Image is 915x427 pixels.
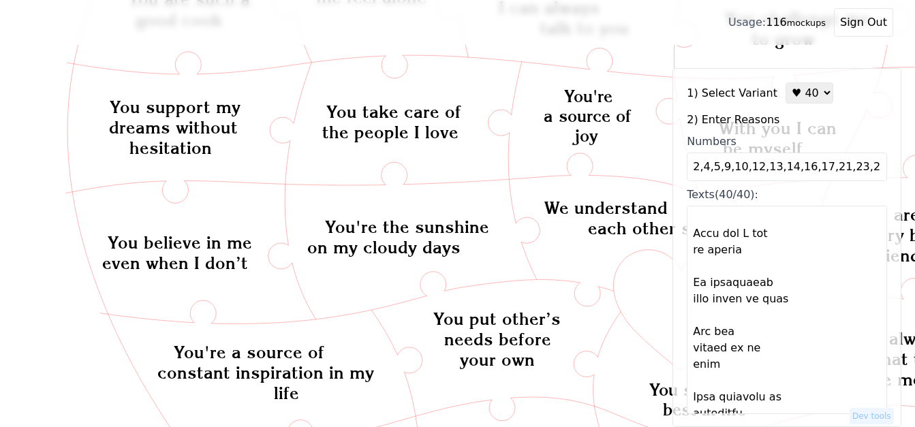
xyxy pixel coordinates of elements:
small: mockups [787,18,826,28]
span: (40/40): [715,188,758,201]
text: hesitation [129,138,212,158]
text: the people I love [323,122,459,142]
text: We understand [544,197,668,218]
text: dreams without [109,117,238,138]
span: Usage: [728,16,766,29]
text: best in me [663,400,745,420]
label: 2) Enter Reasons [687,112,887,128]
text: You're a source of [174,343,324,363]
div: 116 [728,14,826,31]
text: You're [564,86,612,106]
button: Dev tools [850,408,894,424]
textarea: Texts(40/40): [687,206,887,414]
text: even when I don’t [102,253,248,273]
label: 1) Select Variant [687,85,777,101]
div: Numbers [687,133,887,150]
input: Numbers [687,153,887,181]
text: You believe in me [108,232,252,253]
text: each other so well [588,218,739,238]
text: needs before [445,329,552,349]
text: your own [460,349,535,370]
text: joy [572,126,598,146]
text: You see the [649,380,740,400]
text: You're the sunshine [325,217,489,237]
text: You support my [110,97,241,117]
text: You put other’s [433,309,561,329]
text: constant inspiration in my [157,363,374,383]
text: a source of [544,106,632,126]
text: life [274,383,299,404]
div: Texts [687,187,887,203]
text: on my cloudy days [307,237,461,257]
text: to grow [752,29,815,49]
text: You take care of [326,101,461,122]
button: Sign Out [834,8,893,37]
